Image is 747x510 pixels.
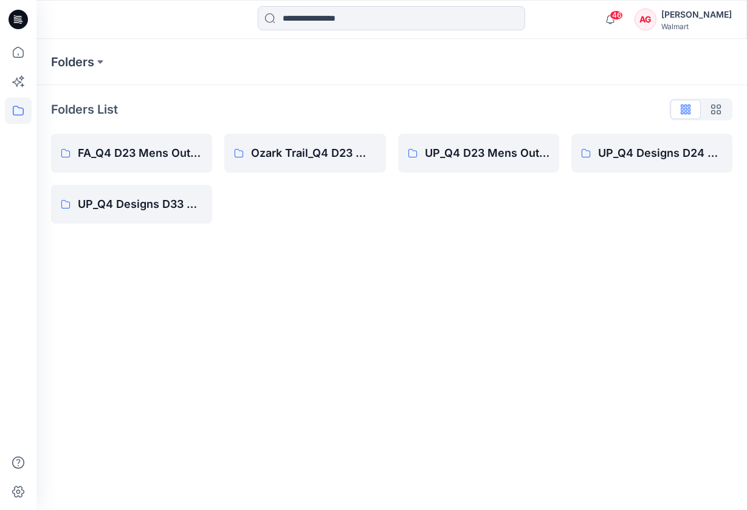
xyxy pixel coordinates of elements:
a: Folders [51,53,94,71]
p: UP_Q4 Designs D24 Boys Outerwear [598,145,723,162]
div: Walmart [661,22,732,31]
div: [PERSON_NAME] [661,7,732,22]
p: UP_Q4 D23 Mens Outerwear [425,145,549,162]
a: UP_Q4 Designs D24 Boys Outerwear [571,134,732,173]
p: FA_Q4 D23 Mens Outerwear [78,145,202,162]
p: Ozark Trail_Q4 D23 Men's Outdoor [251,145,376,162]
div: AG [635,9,656,30]
a: FA_Q4 D23 Mens Outerwear [51,134,212,173]
p: UP_Q4 Designs D33 Girls Outerwear [78,196,202,213]
a: UP_Q4 D23 Mens Outerwear [398,134,559,173]
span: 46 [610,10,623,20]
a: Ozark Trail_Q4 D23 Men's Outdoor [224,134,385,173]
a: UP_Q4 Designs D33 Girls Outerwear [51,185,212,224]
p: Folders List [51,100,118,119]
